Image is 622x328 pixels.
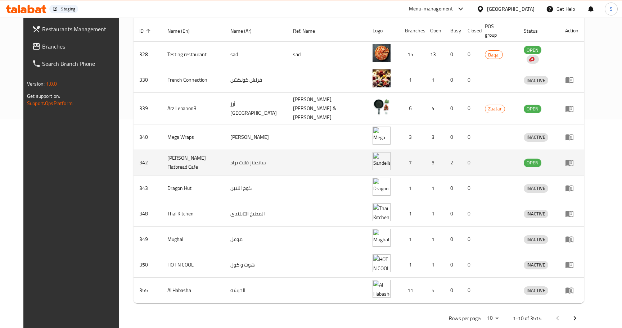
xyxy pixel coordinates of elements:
td: 348 [134,201,162,227]
img: Testing restaurant [373,44,391,62]
td: 1 [424,252,445,278]
td: 3 [399,124,424,150]
th: Closed [462,20,479,42]
span: Name (Ar) [230,27,261,35]
div: Menu-management [409,5,453,13]
div: Menu [565,104,578,113]
td: French Connection [162,67,224,93]
td: فرنش كونكشن [225,67,287,93]
td: 0 [445,278,462,303]
td: الحبشة [225,278,287,303]
td: 0 [445,252,462,278]
td: Al Habasha [162,278,224,303]
td: HOT N COOL [162,252,224,278]
td: 0 [445,176,462,201]
td: 342 [134,150,162,176]
td: Testing restaurant [162,42,224,67]
td: 7 [399,150,424,176]
span: Ref. Name [293,27,324,35]
td: المطبخ التايلندى [225,201,287,227]
th: Busy [445,20,462,42]
div: Staging [61,6,75,12]
td: 2 [445,150,462,176]
td: 11 [399,278,424,303]
td: 0 [462,201,479,227]
p: 1-10 of 3514 [513,314,542,323]
span: INACTIVE [524,76,548,85]
div: INACTIVE [524,210,548,218]
td: Mughal [162,227,224,252]
img: Sandella's Flatbread Cafe [373,152,391,170]
span: INACTIVE [524,210,548,218]
span: OPEN [524,159,541,167]
td: [PERSON_NAME],[PERSON_NAME] & [PERSON_NAME] [287,93,367,124]
span: S [610,5,613,13]
span: Zaatar [485,105,505,113]
td: 0 [462,176,479,201]
span: INACTIVE [524,184,548,192]
span: OPEN [524,105,541,113]
td: 349 [134,227,162,252]
img: Mughal [373,229,391,247]
span: OPEN [524,46,541,54]
img: Arz Lebanon3 [373,98,391,116]
td: 350 [134,252,162,278]
div: Menu [565,235,578,243]
td: 328 [134,42,162,67]
td: أرز [GEOGRAPHIC_DATA] [225,93,287,124]
td: 1 [399,227,424,252]
span: INACTIVE [524,133,548,141]
td: Thai Kitchen [162,201,224,227]
img: delivery hero logo [528,56,535,63]
td: Arz Lebanon3 [162,93,224,124]
td: 0 [445,124,462,150]
td: 3 [424,124,445,150]
td: 0 [462,252,479,278]
td: سانديلاز فلات براد [225,150,287,176]
td: هوت و كول [225,252,287,278]
td: 0 [445,201,462,227]
a: Support.OpsPlatform [27,99,73,108]
td: 1 [424,67,445,93]
span: Status [524,27,547,35]
span: Baqal [485,51,502,59]
td: 1 [424,201,445,227]
span: INACTIVE [524,261,548,269]
div: INACTIVE [524,235,548,244]
span: Restaurants Management [42,25,122,33]
td: 355 [134,278,162,303]
td: 0 [462,227,479,252]
span: Version: [27,79,45,88]
td: 330 [134,67,162,93]
td: كوخ التنين [225,176,287,201]
td: [PERSON_NAME] Flatbread Cafe [162,150,224,176]
div: Menu [565,260,578,269]
div: Indicates that the vendor menu management has been moved to DH Catalog service [527,55,539,64]
td: 0 [462,42,479,67]
td: Dragon Hut [162,176,224,201]
p: Rows per page: [449,314,481,323]
th: Action [559,20,584,42]
a: Restaurants Management [26,20,127,38]
button: Next page [566,310,583,327]
td: 1 [424,176,445,201]
td: 0 [462,124,479,150]
span: INACTIVE [524,286,548,295]
td: 13 [424,42,445,67]
td: 0 [445,227,462,252]
td: 1 [399,176,424,201]
td: 0 [445,42,462,67]
td: موغل [225,227,287,252]
td: 1 [399,67,424,93]
div: Menu [565,76,578,84]
img: Mega Wraps [373,127,391,145]
td: 0 [445,67,462,93]
td: 1 [399,252,424,278]
th: Open [424,20,445,42]
span: ID [139,27,153,35]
